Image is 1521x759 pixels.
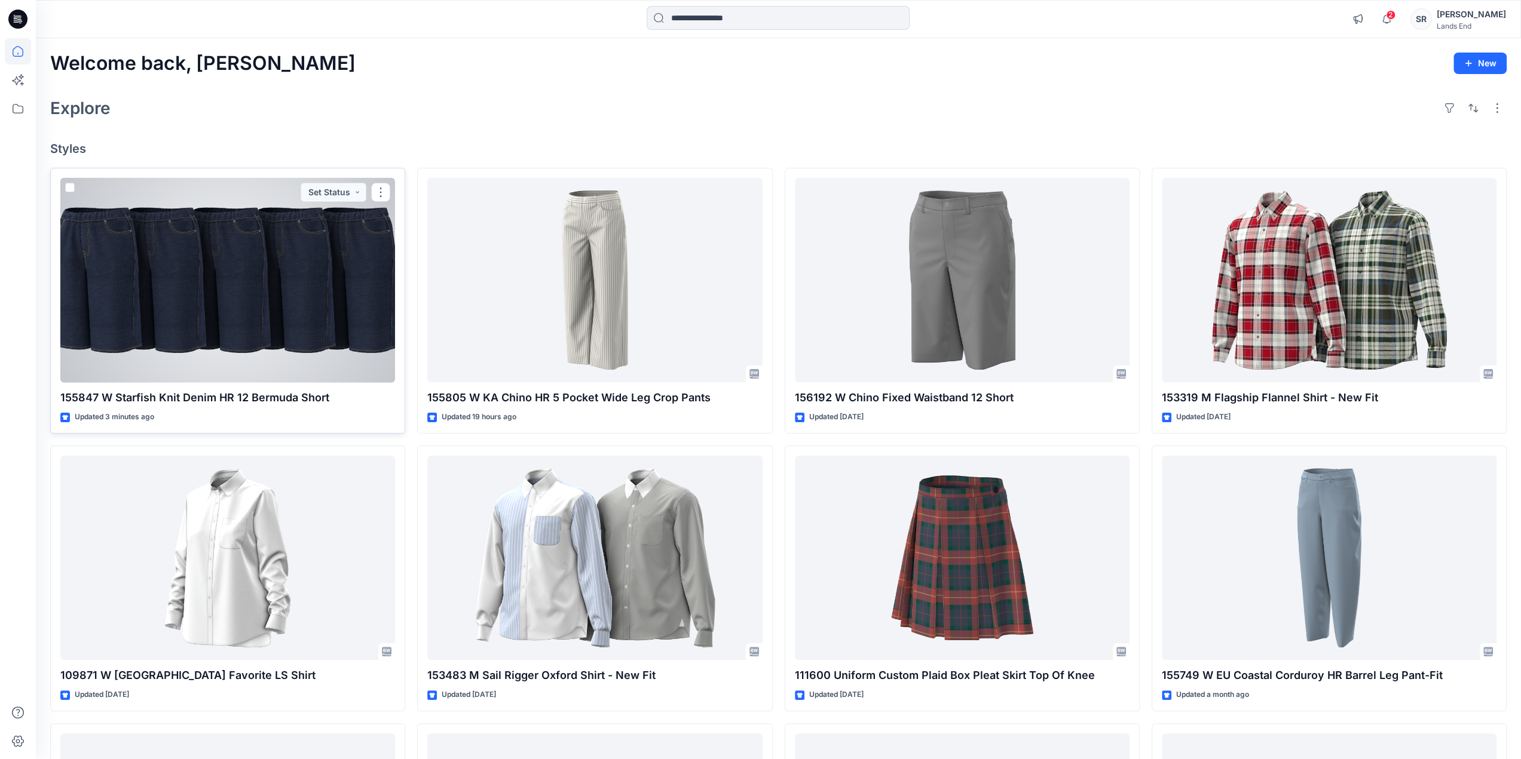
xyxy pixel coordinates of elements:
p: 156192 W Chino Fixed Waistband 12 Short [795,389,1130,406]
div: Lands End [1437,21,1506,30]
p: Updated [DATE] [809,689,864,701]
a: 153319 M Flagship Flannel Shirt - New Fit [1162,178,1496,383]
h2: Explore [50,99,111,118]
h2: Welcome back, [PERSON_NAME] [50,53,356,75]
p: Updated a month ago [1176,689,1249,701]
p: 155847 W Starfish Knit Denim HR 12 Bermuda Short [60,389,395,406]
p: 155749 W EU Coastal Corduroy HR Barrel Leg Pant-Fit [1162,667,1496,684]
a: 155805 W KA Chino HR 5 Pocket Wide Leg Crop Pants [427,178,762,383]
p: 109871 W [GEOGRAPHIC_DATA] Favorite LS Shirt [60,667,395,684]
a: 111600 Uniform Custom Plaid Box Pleat Skirt Top Of Knee [795,456,1130,660]
p: Updated [DATE] [1176,411,1231,423]
p: Updated 19 hours ago [442,411,516,423]
p: 153483 M Sail Rigger Oxford Shirt - New Fit [427,667,762,684]
p: Updated [DATE] [75,689,129,701]
p: 155805 W KA Chino HR 5 Pocket Wide Leg Crop Pants [427,389,762,406]
a: 155847 W Starfish Knit Denim HR 12 Bermuda Short [60,178,395,383]
p: 111600 Uniform Custom Plaid Box Pleat Skirt Top Of Knee [795,667,1130,684]
a: 155749 W EU Coastal Corduroy HR Barrel Leg Pant-Fit [1162,456,1496,660]
a: 153483 M Sail Rigger Oxford Shirt - New Fit [427,456,762,660]
div: SR [1410,8,1432,30]
span: 2 [1386,10,1395,20]
a: 109871 W Oxford Favorite LS Shirt [60,456,395,660]
p: 153319 M Flagship Flannel Shirt - New Fit [1162,389,1496,406]
a: 156192 W Chino Fixed Waistband 12 Short [795,178,1130,383]
div: [PERSON_NAME] [1437,7,1506,21]
p: Updated [DATE] [809,411,864,423]
p: Updated 3 minutes ago [75,411,154,423]
h4: Styles [50,142,1507,156]
p: Updated [DATE] [442,689,496,701]
button: New [1453,53,1507,74]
